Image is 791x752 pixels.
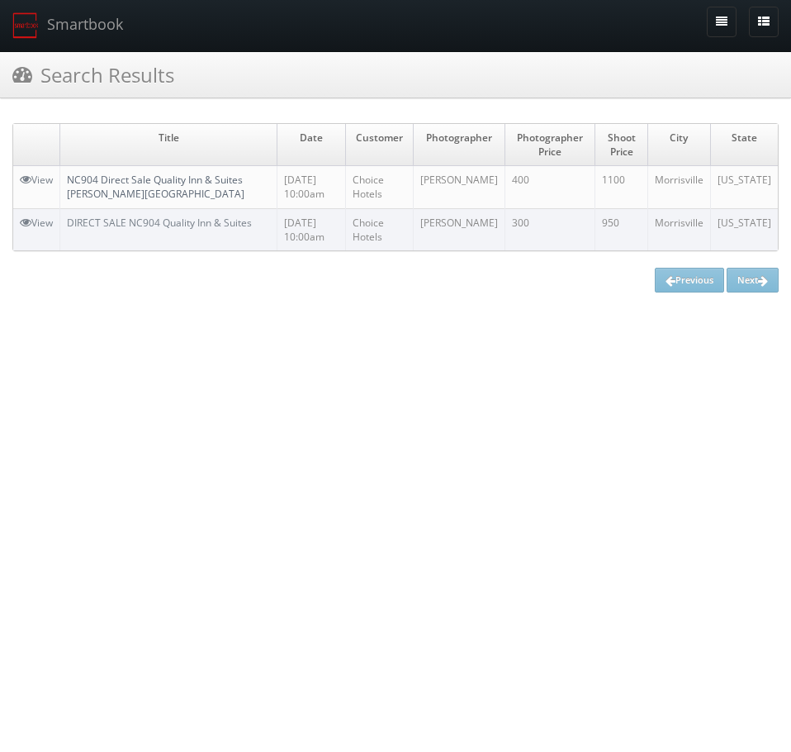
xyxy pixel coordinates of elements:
[345,166,413,208] td: Choice Hotels
[277,166,346,208] td: [DATE] 10:00am
[20,173,53,187] a: View
[277,124,346,166] td: Date
[710,208,778,250] td: [US_STATE]
[595,166,648,208] td: 1100
[595,208,648,250] td: 950
[504,124,595,166] td: Photographer Price
[345,208,413,250] td: Choice Hotels
[67,216,252,230] a: DIRECT SALE NC904 Quality Inn & Suites
[647,166,710,208] td: Morrisville
[504,166,595,208] td: 400
[647,124,710,166] td: City
[67,173,244,201] a: NC904 Direct Sale Quality Inn & Suites [PERSON_NAME][GEOGRAPHIC_DATA]
[710,166,778,208] td: [US_STATE]
[504,208,595,250] td: 300
[277,208,346,250] td: [DATE] 10:00am
[413,208,504,250] td: [PERSON_NAME]
[647,208,710,250] td: Morrisville
[595,124,648,166] td: Shoot Price
[710,124,778,166] td: State
[12,60,174,89] h3: Search Results
[345,124,413,166] td: Customer
[413,124,504,166] td: Photographer
[12,12,39,39] img: smartbook-logo.png
[60,124,277,166] td: Title
[413,166,504,208] td: [PERSON_NAME]
[20,216,53,230] a: View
